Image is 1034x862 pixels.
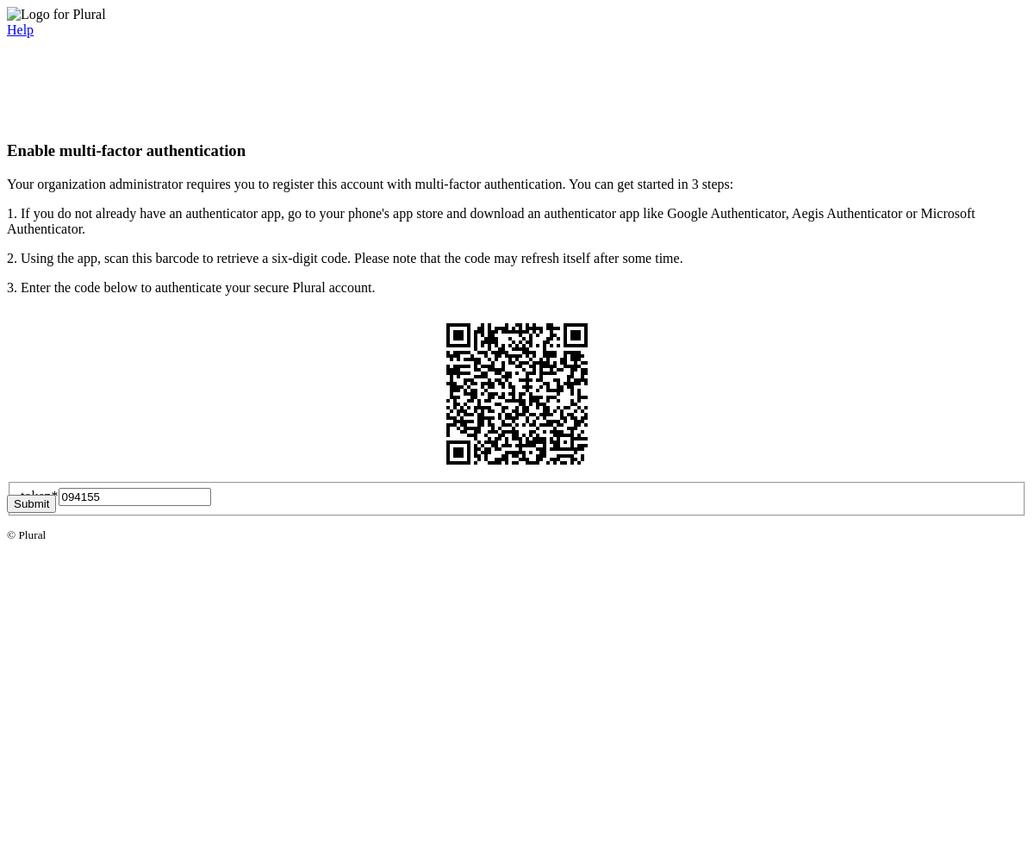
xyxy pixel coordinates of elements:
p: Your organization administrator requires you to register this account with multi-factor authentic... [7,177,1027,192]
input: Six-digit code [59,488,211,506]
a: Help [7,22,34,37]
p: 2. Using the app, scan this barcode to retrieve a six-digit code. Please note that the code may r... [7,251,1027,266]
button: Submit [7,495,56,513]
img: QR Code [433,309,601,478]
p: 1. If you do not already have an authenticator app, go to your phone's app store and download an ... [7,206,1027,237]
img: Logo for Plural [7,7,106,22]
small: © Plural [7,528,46,541]
h3: Enable multi-factor authentication [7,141,1027,160]
p: 3. Enter the code below to authenticate your secure Plural account. [7,280,1027,296]
label: token [21,489,59,503]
